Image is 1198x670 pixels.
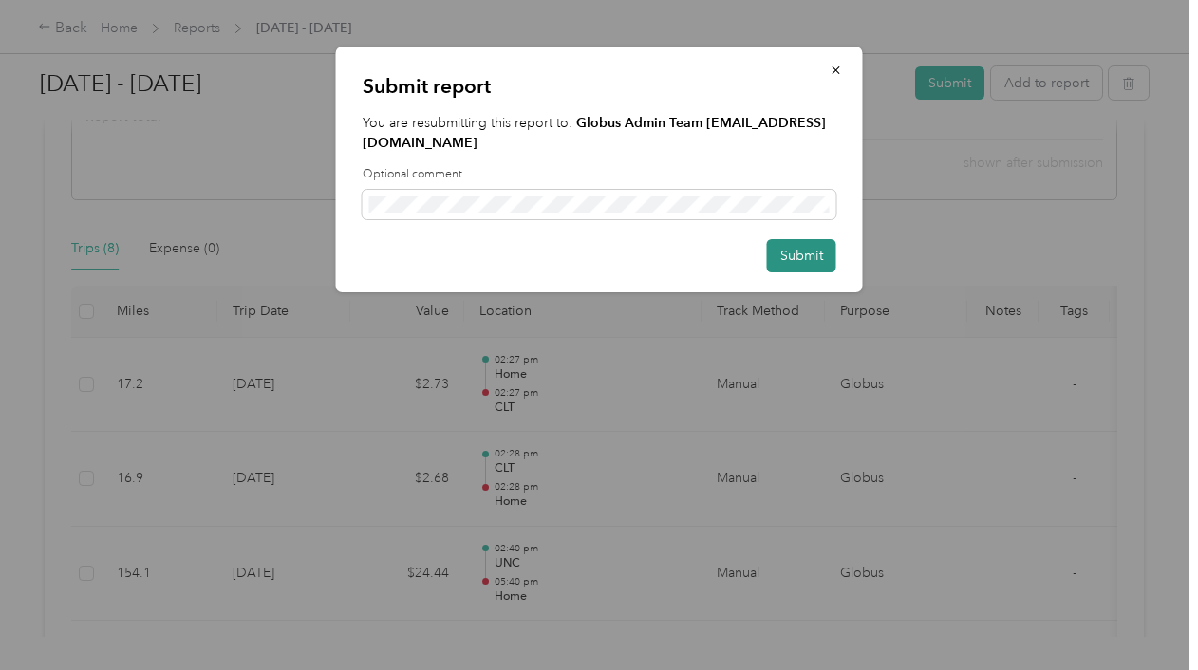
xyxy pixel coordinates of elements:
[363,115,826,151] strong: Globus Admin Team [EMAIL_ADDRESS][DOMAIN_NAME]
[363,166,836,183] label: Optional comment
[1092,564,1198,670] iframe: Everlance-gr Chat Button Frame
[363,113,836,153] p: You are resubmitting this report to:
[363,73,836,100] p: Submit report
[767,239,836,272] button: Submit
